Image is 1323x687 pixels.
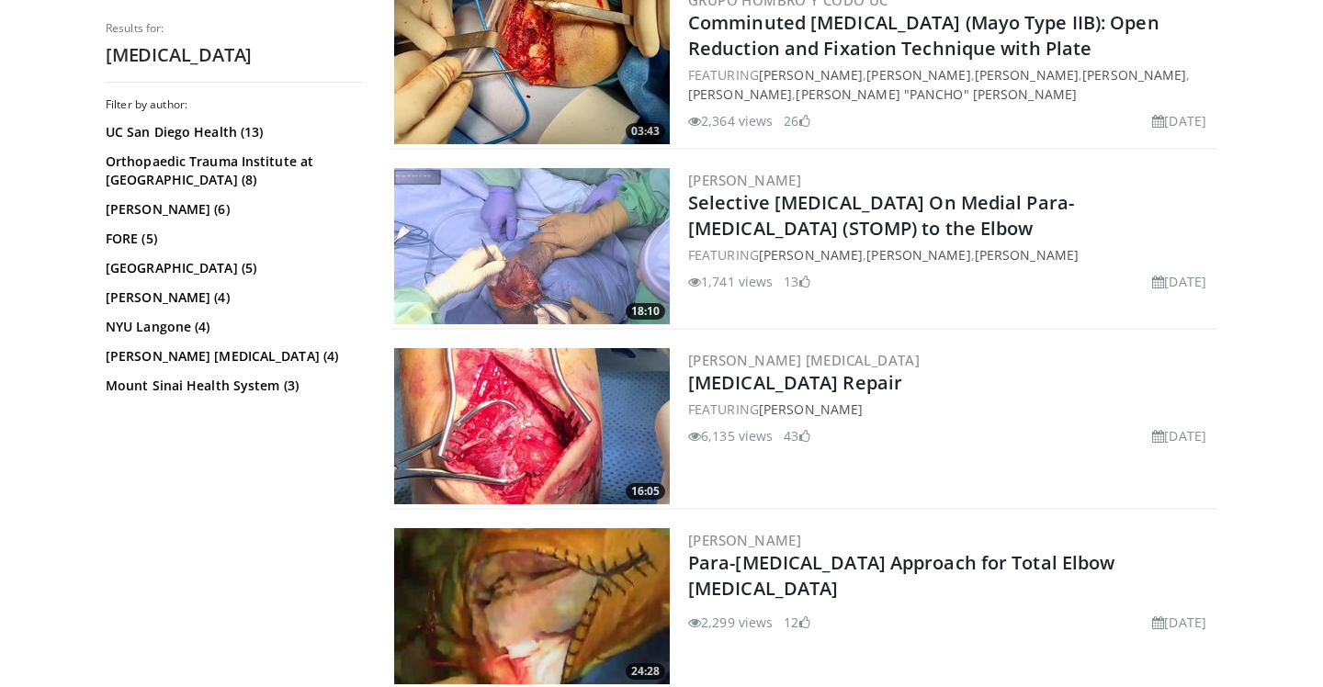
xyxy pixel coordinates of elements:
a: NYU Langone (4) [106,318,358,336]
h3: Filter by author: [106,97,363,112]
img: b61c0f9b-f068-4da6-9439-93963ab01b57.300x170_q85_crop-smart_upscale.jpg [394,528,670,684]
p: Results for: [106,21,363,36]
a: [PERSON_NAME] [688,171,801,189]
a: [PERSON_NAME] (6) [106,200,358,219]
a: [PERSON_NAME] [866,66,970,84]
li: 6,135 views [688,426,773,445]
li: 1,741 views [688,272,773,291]
a: Mount Sinai Health System (3) [106,377,358,395]
li: [DATE] [1152,426,1206,445]
a: [PERSON_NAME] [MEDICAL_DATA] (4) [106,347,358,366]
a: Para-[MEDICAL_DATA] Approach for Total Elbow [MEDICAL_DATA] [688,550,1114,601]
a: [PERSON_NAME] [759,66,863,84]
img: ab1fc4c6-81c8-4b4c-864f-917a8c23b356.300x170_q85_crop-smart_upscale.jpg [394,348,670,504]
a: [PERSON_NAME] [975,246,1079,264]
a: [PERSON_NAME] [688,85,792,103]
span: 16:05 [626,483,665,500]
span: 03:43 [626,123,665,140]
a: [PERSON_NAME] [759,400,863,418]
img: 9421d6b2-8498-491e-8b9b-dbc5ff1fe96c.300x170_q85_crop-smart_upscale.jpg [394,168,670,324]
h2: [MEDICAL_DATA] [106,43,363,67]
li: [DATE] [1152,613,1206,632]
a: Orthopaedic Trauma Institute at [GEOGRAPHIC_DATA] (8) [106,152,358,189]
li: [DATE] [1152,272,1206,291]
a: [MEDICAL_DATA] Repair [688,370,902,395]
span: 18:10 [626,303,665,320]
div: FEATURING , , , , , [688,65,1214,104]
li: 43 [784,426,809,445]
li: 2,299 views [688,613,773,632]
li: [DATE] [1152,111,1206,130]
a: Selective [MEDICAL_DATA] On Medial Para-[MEDICAL_DATA] (STOMP) to the Elbow [688,190,1074,241]
a: 18:10 [394,168,670,324]
a: [GEOGRAPHIC_DATA] (5) [106,259,358,277]
a: [PERSON_NAME] (4) [106,288,358,307]
a: [PERSON_NAME] [975,66,1079,84]
a: [PERSON_NAME] [759,246,863,264]
div: FEATURING [688,400,1214,419]
a: [PERSON_NAME] [688,531,801,549]
li: 2,364 views [688,111,773,130]
a: UC San Diego Health (13) [106,123,358,141]
a: FORE (5) [106,230,358,248]
a: [PERSON_NAME] [1082,66,1186,84]
a: [PERSON_NAME] [MEDICAL_DATA] [688,351,920,369]
li: 26 [784,111,809,130]
a: Comminuted [MEDICAL_DATA] (Mayo Type IIB): Open Reduction and Fixation Technique with Plate [688,10,1159,61]
a: 16:05 [394,348,670,504]
li: 12 [784,613,809,632]
div: FEATURING , , [688,245,1214,265]
a: [PERSON_NAME] [866,246,970,264]
span: 24:28 [626,663,665,680]
a: 24:28 [394,528,670,684]
li: 13 [784,272,809,291]
a: [PERSON_NAME] "Pancho" [PERSON_NAME] [796,85,1077,103]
